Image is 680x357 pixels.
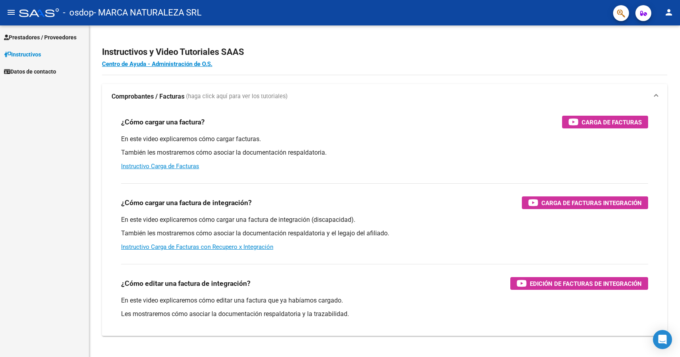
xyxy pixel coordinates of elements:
span: - osdop [63,4,94,21]
p: También les mostraremos cómo asociar la documentación respaldatoria y el legajo del afiliado. [121,229,648,238]
span: Carga de Facturas [582,117,642,127]
p: En este video explicaremos cómo cargar facturas. [121,135,648,144]
span: Carga de Facturas Integración [541,198,642,208]
mat-expansion-panel-header: Comprobantes / Facturas (haga click aquí para ver los tutoriales) [102,84,667,109]
h3: ¿Cómo cargar una factura? [121,116,205,128]
div: Open Intercom Messenger [653,330,672,349]
a: Instructivo Carga de Facturas con Recupero x Integración [121,243,273,250]
a: Instructivo Carga de Facturas [121,163,199,170]
mat-icon: person [664,8,674,17]
p: También les mostraremos cómo asociar la documentación respaldatoria. [121,148,648,157]
div: Comprobantes / Facturas (haga click aquí para ver los tutoriales) [102,109,667,336]
button: Carga de Facturas [562,116,648,128]
strong: Comprobantes / Facturas [112,92,184,101]
p: Les mostraremos cómo asociar la documentación respaldatoria y la trazabilidad. [121,310,648,318]
button: Edición de Facturas de integración [510,277,648,290]
button: Carga de Facturas Integración [522,196,648,209]
h3: ¿Cómo editar una factura de integración? [121,278,251,289]
h2: Instructivos y Video Tutoriales SAAS [102,45,667,60]
p: En este video explicaremos cómo cargar una factura de integración (discapacidad). [121,215,648,224]
a: Centro de Ayuda - Administración de O.S. [102,60,212,68]
span: Datos de contacto [4,67,56,76]
span: Instructivos [4,50,41,59]
mat-icon: menu [6,8,16,17]
span: (haga click aquí para ver los tutoriales) [186,92,288,101]
span: - MARCA NATURALEZA SRL [94,4,202,21]
span: Edición de Facturas de integración [530,279,642,289]
span: Prestadores / Proveedores [4,33,76,42]
h3: ¿Cómo cargar una factura de integración? [121,197,252,208]
p: En este video explicaremos cómo editar una factura que ya habíamos cargado. [121,296,648,305]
